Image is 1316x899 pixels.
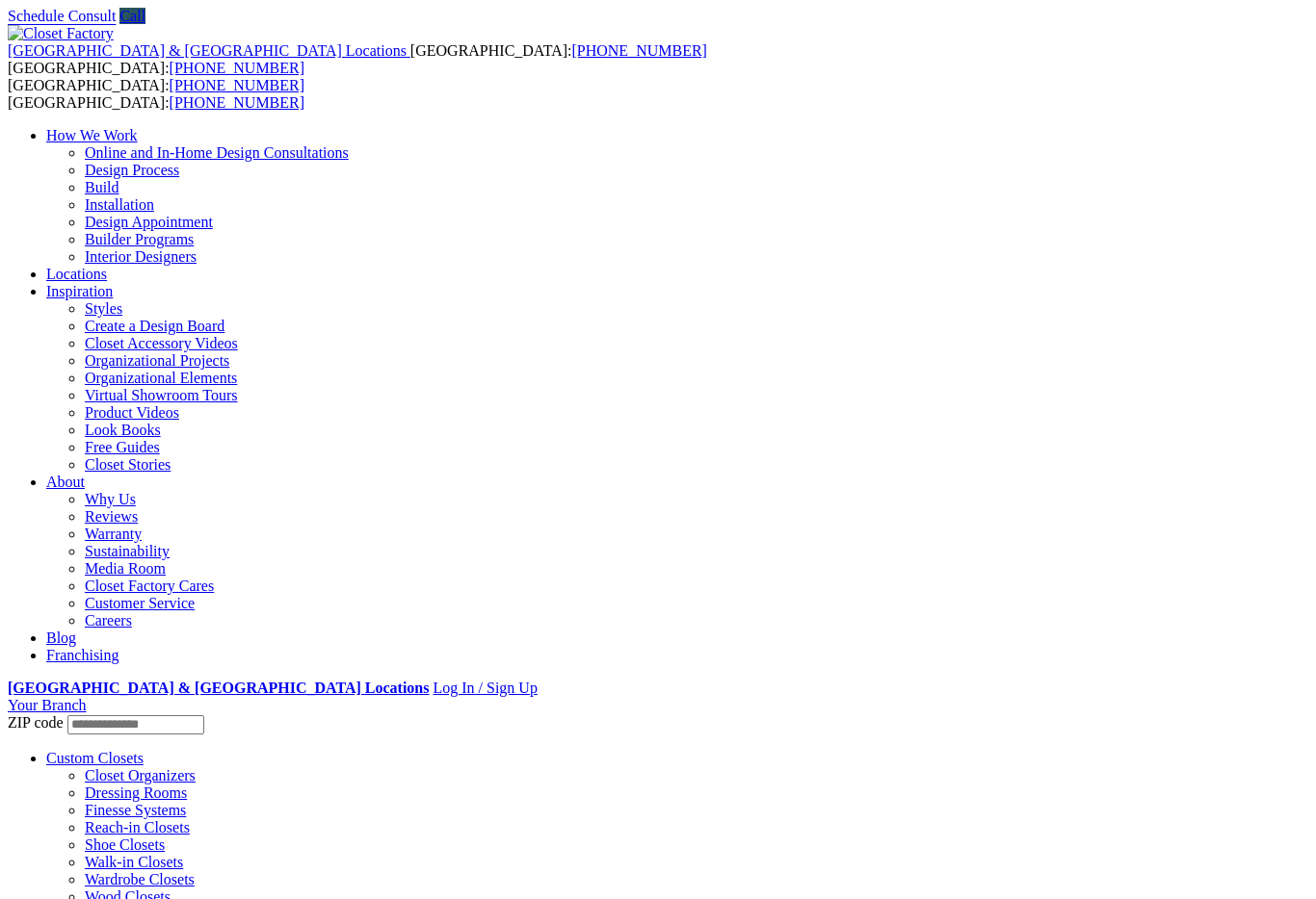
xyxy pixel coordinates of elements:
[85,526,142,542] a: Warranty
[85,300,122,317] a: Styles
[46,647,119,663] a: Franchising
[85,231,194,247] a: Builder Programs
[8,77,304,111] span: [GEOGRAPHIC_DATA]: [GEOGRAPHIC_DATA]:
[46,283,113,299] a: Inspiration
[85,144,349,161] a: Online and In-Home Design Consultations
[85,819,190,835] a: Reach-in Closets
[85,404,179,421] a: Product Videos
[85,335,238,351] a: Closet Accessory Videos
[85,491,136,507] a: Why Us
[85,456,171,473] a: Closet Stories
[85,370,237,386] a: Organizational Elements
[170,77,304,93] a: [PHONE_NUMBER]
[85,543,170,559] a: Sustainability
[85,871,195,887] a: Wardrobe Closets
[85,422,161,438] a: Look Books
[8,42,410,59] a: [GEOGRAPHIC_DATA] & [GEOGRAPHIC_DATA] Locations
[46,750,144,766] a: Custom Closets
[170,94,304,111] a: [PHONE_NUMBER]
[85,767,196,783] a: Closet Organizers
[8,680,429,696] a: [GEOGRAPHIC_DATA] & [GEOGRAPHIC_DATA] Locations
[8,8,116,24] a: Schedule Consult
[85,248,197,265] a: Interior Designers
[46,266,107,282] a: Locations
[85,196,154,213] a: Installation
[8,42,407,59] span: [GEOGRAPHIC_DATA] & [GEOGRAPHIC_DATA] Locations
[85,784,187,801] a: Dressing Rooms
[170,60,304,76] a: [PHONE_NUMBER]
[8,714,64,731] span: ZIP code
[85,439,160,455] a: Free Guides
[85,560,166,577] a: Media Room
[85,318,224,334] a: Create a Design Board
[571,42,706,59] a: [PHONE_NUMBER]
[85,854,183,870] a: Walk-in Closets
[85,179,119,195] a: Build
[8,25,114,42] img: Closet Factory
[8,42,707,76] span: [GEOGRAPHIC_DATA]: [GEOGRAPHIC_DATA]:
[85,162,179,178] a: Design Process
[46,127,138,143] a: How We Work
[85,387,238,403] a: Virtual Showroom Tours
[85,508,138,525] a: Reviews
[85,352,229,369] a: Organizational Projects
[85,214,213,230] a: Design Appointment
[46,629,76,646] a: Blog
[8,697,86,713] a: Your Branch
[67,715,204,734] input: Enter your Zip code
[433,680,537,696] a: Log In / Sign Up
[85,612,132,629] a: Careers
[46,474,85,490] a: About
[85,836,165,853] a: Shoe Closets
[85,595,195,611] a: Customer Service
[85,578,214,594] a: Closet Factory Cares
[119,8,145,24] a: Call
[85,802,186,818] a: Finesse Systems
